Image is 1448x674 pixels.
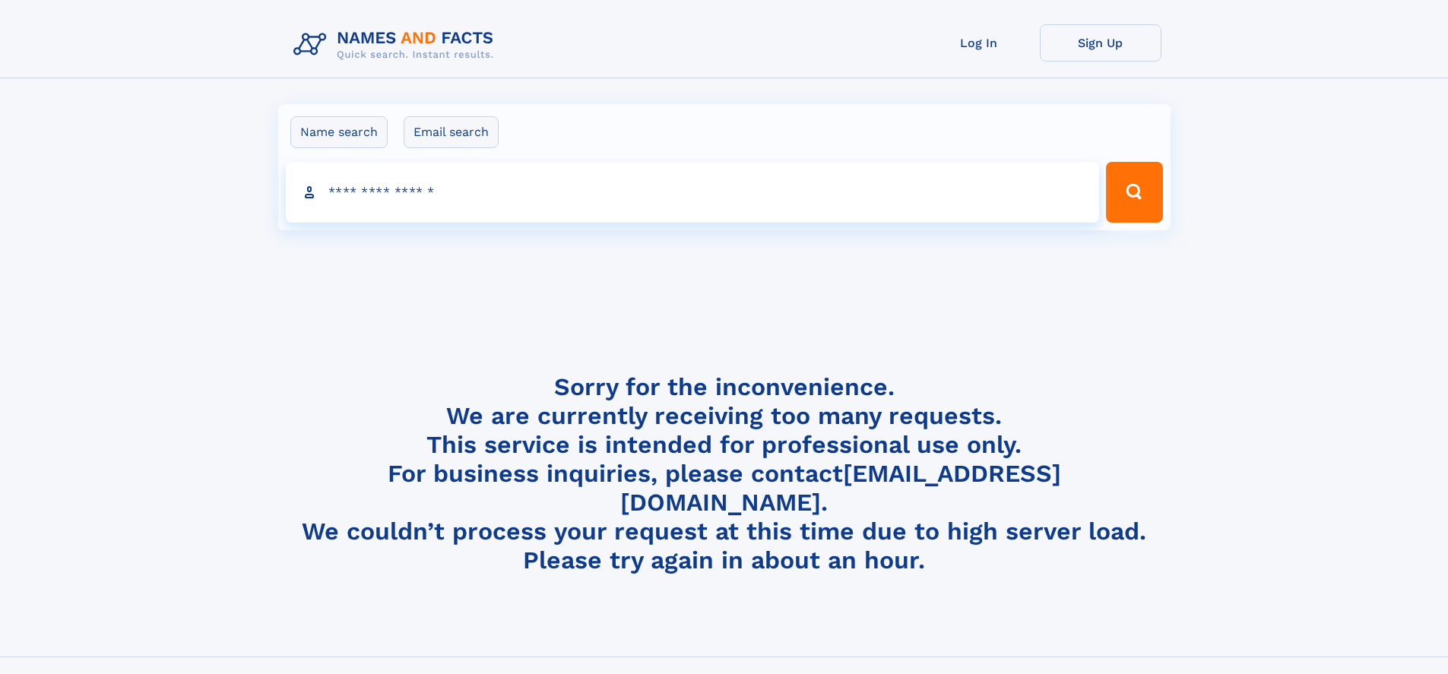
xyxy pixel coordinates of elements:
[290,116,388,148] label: Name search
[286,162,1100,223] input: search input
[620,459,1061,517] a: [EMAIL_ADDRESS][DOMAIN_NAME]
[287,372,1161,575] h4: Sorry for the inconvenience. We are currently receiving too many requests. This service is intend...
[918,24,1040,62] a: Log In
[287,24,506,65] img: Logo Names and Facts
[404,116,499,148] label: Email search
[1040,24,1161,62] a: Sign Up
[1106,162,1162,223] button: Search Button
